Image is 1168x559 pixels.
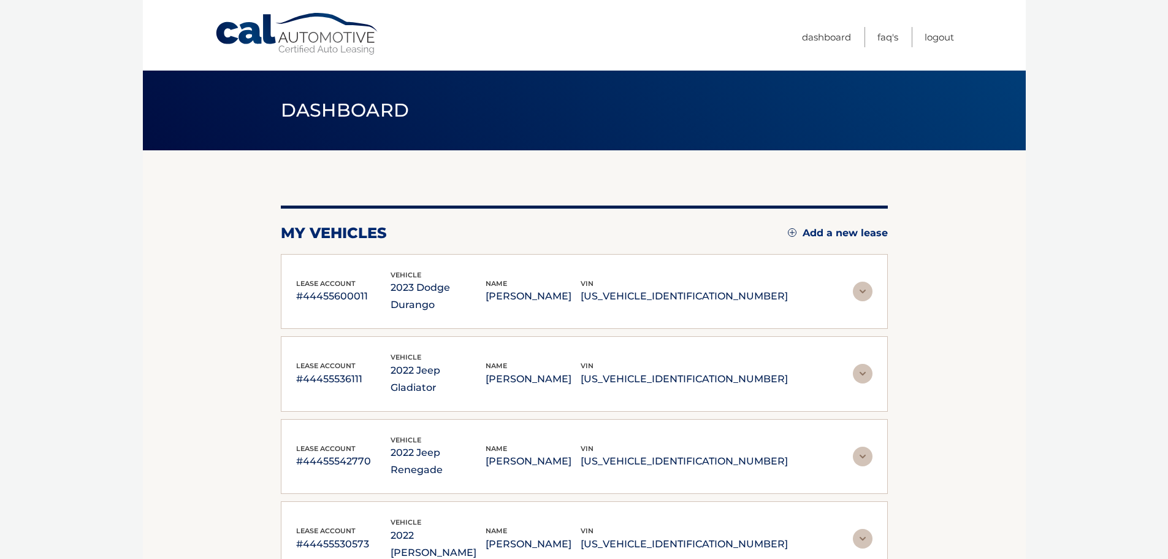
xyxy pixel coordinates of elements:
a: Add a new lease [788,227,888,239]
p: [US_VEHICLE_IDENTIFICATION_NUMBER] [581,288,788,305]
span: lease account [296,279,356,288]
p: 2022 Jeep Gladiator [391,362,486,396]
img: accordion-rest.svg [853,364,872,384]
img: accordion-rest.svg [853,529,872,549]
span: vehicle [391,271,421,279]
a: Logout [925,27,954,47]
span: Dashboard [281,99,410,121]
p: #44455600011 [296,288,391,305]
a: Dashboard [802,27,851,47]
span: name [486,444,507,453]
span: vehicle [391,353,421,361]
span: name [486,526,507,535]
span: lease account [296,361,356,370]
p: 2023 Dodge Durango [391,279,486,314]
span: name [486,279,507,288]
p: #44455542770 [296,453,391,470]
span: vin [581,444,594,453]
p: [PERSON_NAME] [486,371,581,388]
h2: my vehicles [281,224,387,242]
p: [PERSON_NAME] [486,536,581,553]
span: lease account [296,526,356,535]
p: [US_VEHICLE_IDENTIFICATION_NUMBER] [581,371,788,388]
span: vin [581,526,594,535]
p: 2022 Jeep Renegade [391,444,486,479]
p: [US_VEHICLE_IDENTIFICATION_NUMBER] [581,453,788,470]
span: vehicle [391,518,421,526]
span: lease account [296,444,356,453]
p: [PERSON_NAME] [486,288,581,305]
p: #44455530573 [296,536,391,553]
p: #44455536111 [296,371,391,388]
span: vehicle [391,436,421,444]
span: vin [581,279,594,288]
span: name [486,361,507,370]
img: accordion-rest.svg [853,447,872,466]
p: [US_VEHICLE_IDENTIFICATION_NUMBER] [581,536,788,553]
img: accordion-rest.svg [853,282,872,301]
a: FAQ's [877,27,898,47]
span: vin [581,361,594,370]
p: [PERSON_NAME] [486,453,581,470]
img: add.svg [788,228,796,237]
a: Cal Automotive [215,12,380,56]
